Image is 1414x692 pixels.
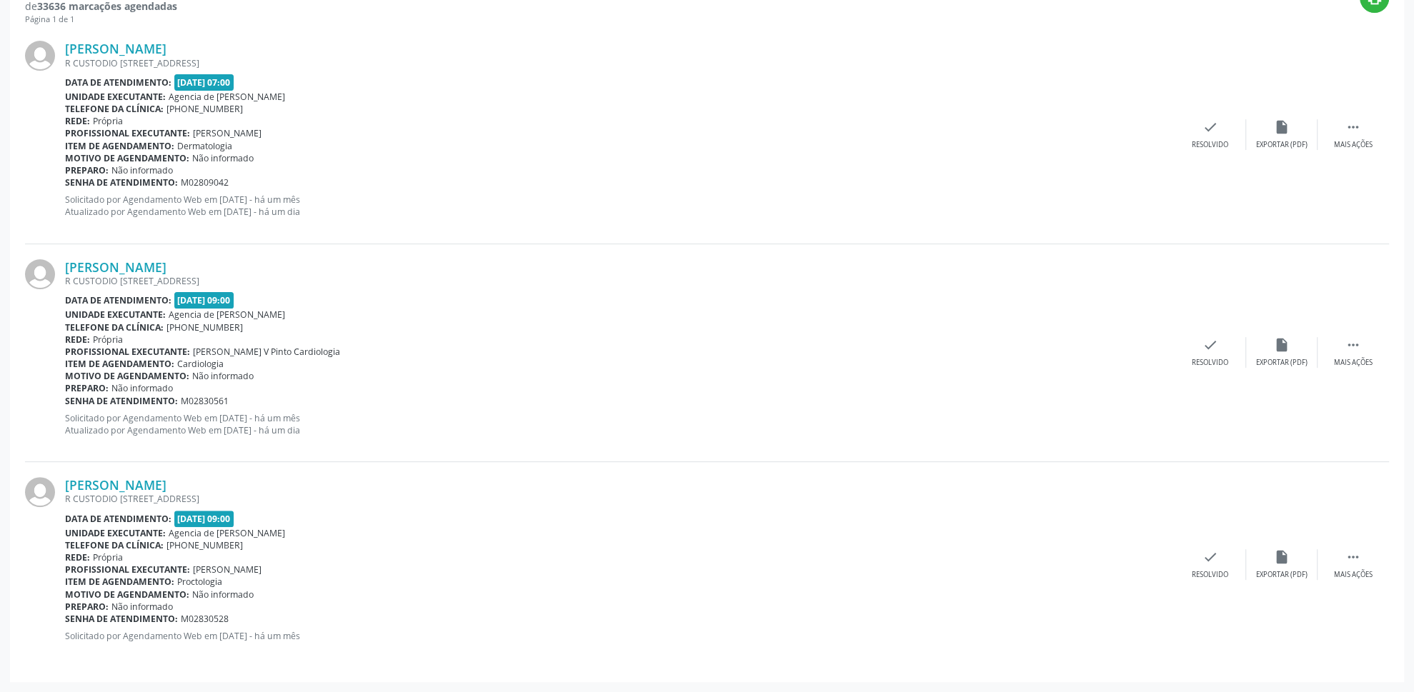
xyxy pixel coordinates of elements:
[25,14,177,26] div: Página 1 de 1
[65,334,90,346] b: Rede:
[65,477,166,493] a: [PERSON_NAME]
[1192,358,1228,368] div: Resolvido
[1345,549,1361,565] i: 
[65,588,189,601] b: Motivo de agendamento:
[1203,549,1218,565] i: check
[93,115,123,127] span: Própria
[192,370,254,382] span: Não informado
[65,613,178,625] b: Senha de atendimento:
[65,194,1175,218] p: Solicitado por Agendamento Web em [DATE] - há um mês Atualizado por Agendamento Web em [DATE] - h...
[65,152,189,164] b: Motivo de agendamento:
[65,321,164,334] b: Telefone da clínica:
[181,395,229,407] span: M02830561
[93,551,123,563] span: Própria
[65,513,171,525] b: Data de atendimento:
[181,176,229,189] span: M02809042
[65,412,1175,436] p: Solicitado por Agendamento Web em [DATE] - há um mês Atualizado por Agendamento Web em [DATE] - h...
[65,115,90,127] b: Rede:
[65,275,1175,287] div: R CUSTODIO [STREET_ADDRESS]
[181,613,229,625] span: M02830528
[65,576,174,588] b: Item de agendamento:
[166,321,243,334] span: [PHONE_NUMBER]
[65,140,174,152] b: Item de agendamento:
[65,370,189,382] b: Motivo de agendamento:
[169,527,285,539] span: Agencia de [PERSON_NAME]
[65,563,190,576] b: Profissional executante:
[1345,337,1361,353] i: 
[166,103,243,115] span: [PHONE_NUMBER]
[65,76,171,89] b: Data de atendimento:
[177,140,232,152] span: Dermatologia
[193,346,340,358] span: [PERSON_NAME] V Pinto Cardiologia
[1203,337,1218,353] i: check
[174,511,234,527] span: [DATE] 09:00
[1334,140,1373,150] div: Mais ações
[65,259,166,275] a: [PERSON_NAME]
[1256,570,1308,580] div: Exportar (PDF)
[111,382,173,394] span: Não informado
[65,346,190,358] b: Profissional executante:
[174,74,234,91] span: [DATE] 07:00
[65,601,109,613] b: Preparo:
[25,477,55,507] img: img
[169,91,285,103] span: Agencia de [PERSON_NAME]
[93,334,123,346] span: Própria
[65,630,1175,642] p: Solicitado por Agendamento Web em [DATE] - há um mês
[65,164,109,176] b: Preparo:
[111,601,173,613] span: Não informado
[177,576,222,588] span: Proctologia
[174,292,234,309] span: [DATE] 09:00
[1334,570,1373,580] div: Mais ações
[65,103,164,115] b: Telefone da clínica:
[65,539,164,551] b: Telefone da clínica:
[65,91,166,103] b: Unidade executante:
[65,57,1175,69] div: R CUSTODIO [STREET_ADDRESS]
[169,309,285,321] span: Agencia de [PERSON_NAME]
[177,358,224,370] span: Cardiologia
[1256,140,1308,150] div: Exportar (PDF)
[192,588,254,601] span: Não informado
[1334,358,1373,368] div: Mais ações
[25,41,55,71] img: img
[192,152,254,164] span: Não informado
[25,259,55,289] img: img
[1256,358,1308,368] div: Exportar (PDF)
[65,395,178,407] b: Senha de atendimento:
[65,551,90,563] b: Rede:
[65,127,190,139] b: Profissional executante:
[1192,140,1228,150] div: Resolvido
[65,493,1175,505] div: R CUSTODIO [STREET_ADDRESS]
[166,539,243,551] span: [PHONE_NUMBER]
[193,127,262,139] span: [PERSON_NAME]
[1192,570,1228,580] div: Resolvido
[1203,119,1218,135] i: check
[193,563,262,576] span: [PERSON_NAME]
[65,382,109,394] b: Preparo:
[65,309,166,321] b: Unidade executante:
[111,164,173,176] span: Não informado
[65,41,166,56] a: [PERSON_NAME]
[65,527,166,539] b: Unidade executante:
[1274,337,1290,353] i: insert_drive_file
[1274,549,1290,565] i: insert_drive_file
[65,294,171,306] b: Data de atendimento:
[1345,119,1361,135] i: 
[65,176,178,189] b: Senha de atendimento:
[65,358,174,370] b: Item de agendamento:
[1274,119,1290,135] i: insert_drive_file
